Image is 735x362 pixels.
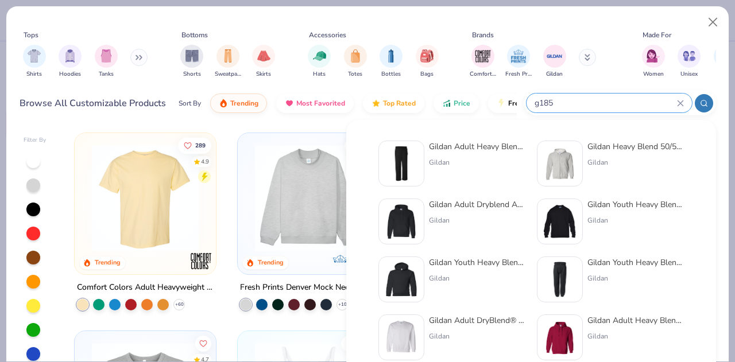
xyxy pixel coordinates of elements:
[429,331,525,341] div: Gildan
[180,45,203,79] div: filter for Shorts
[222,49,234,63] img: Sweatpants Image
[252,45,275,79] div: filter for Skirts
[384,262,419,297] img: d2b2286b-b497-4353-abda-ca1826771838
[24,136,47,145] div: Filter By
[86,145,204,251] img: 029b8af0-80e6-406f-9fdc-fdf898547912
[384,320,419,355] img: b78a68fa-2026-41a9-aae7-f4844d0a4d53
[470,70,496,79] span: Comfort Colors
[429,157,525,168] div: Gildan
[416,45,439,79] div: filter for Bags
[533,96,677,110] input: Try "T-Shirt"
[363,94,424,113] button: Top Rated
[543,45,566,79] button: filter button
[384,204,419,239] img: 0d20bbd1-2ec3-4b1f-a0cf-0f49d3b5fcb7
[587,141,684,153] div: Gildan Heavy Blend 50/50 Full-Zip Hooded Sweatshirt
[643,30,671,40] div: Made For
[308,45,331,79] button: filter button
[420,49,433,63] img: Bags Image
[313,49,326,63] img: Hats Image
[230,99,258,108] span: Trending
[702,11,724,33] button: Close
[257,49,270,63] img: Skirts Image
[59,45,82,79] div: filter for Hoodies
[587,215,684,225] div: Gildan
[308,45,331,79] div: filter for Hats
[542,320,578,355] img: 01756b78-01f6-4cc6-8d8a-3c30c1a0c8ac
[196,142,206,148] span: 289
[429,314,525,326] div: Gildan Adult DryBlend® 50/50 Fleece Crew
[23,45,46,79] div: filter for Shirts
[587,331,684,341] div: Gildan
[643,70,664,79] span: Women
[285,99,294,108] img: most_fav.gif
[488,94,621,113] button: Fresh Prints Flash
[678,45,701,79] div: filter for Unisex
[344,45,367,79] div: filter for Totes
[185,49,199,63] img: Shorts Image
[202,157,210,166] div: 4.9
[189,250,212,273] img: Comfort Colors logo
[470,45,496,79] div: filter for Comfort Colors
[429,256,525,268] div: Gildan Youth Heavy Blend™ 8 oz., 50/50 Hooded Sweatshirt
[385,49,397,63] img: Bottles Image
[587,314,684,326] div: Gildan Adult Heavy Blend 8 Oz. 50/50 Hooded Sweatshirt
[372,99,381,108] img: TopRated.gif
[95,45,118,79] button: filter button
[678,45,701,79] button: filter button
[210,94,267,113] button: Trending
[219,99,228,108] img: trending.gif
[472,30,494,40] div: Brands
[542,146,578,181] img: 7d24326c-c9c5-4841-bae4-e530e905f602
[341,335,374,351] button: Like
[416,45,439,79] button: filter button
[24,30,38,40] div: Tops
[587,273,684,283] div: Gildan
[642,45,665,79] div: filter for Women
[77,281,214,295] div: Comfort Colors Adult Heavyweight T-Shirt
[543,45,566,79] div: filter for Gildan
[23,45,46,79] button: filter button
[344,45,367,79] button: filter button
[215,45,241,79] div: filter for Sweatpants
[587,198,684,211] div: Gildan Youth Heavy Blend 8 Oz. 50/50 Fleece Crew
[183,70,201,79] span: Shorts
[429,273,525,283] div: Gildan
[95,45,118,79] div: filter for Tanks
[345,137,374,153] button: Like
[100,49,113,63] img: Tanks Image
[181,30,208,40] div: Bottoms
[179,137,212,153] button: Like
[196,335,212,351] button: Like
[587,157,684,168] div: Gildan
[508,99,567,108] span: Fresh Prints Flash
[384,146,419,181] img: 33884748-6a48-47bc-946f-b3f24aac6320
[505,45,532,79] div: filter for Fresh Prints
[647,49,660,63] img: Women Image
[349,49,362,63] img: Totes Image
[680,70,698,79] span: Unisex
[420,70,434,79] span: Bags
[313,70,326,79] span: Hats
[296,99,345,108] span: Most Favorited
[64,49,76,63] img: Hoodies Image
[429,141,525,153] div: Gildan Adult Heavy Blend™ Adult 50/50 Open-Bottom Sweatpant
[26,70,42,79] span: Shirts
[180,45,203,79] button: filter button
[59,45,82,79] button: filter button
[470,45,496,79] button: filter button
[240,281,377,295] div: Fresh Prints Denver Mock Neck Heavyweight Sweatshirt
[505,70,532,79] span: Fresh Prints
[309,30,346,40] div: Accessories
[474,48,492,65] img: Comfort Colors Image
[28,49,41,63] img: Shirts Image
[383,99,416,108] span: Top Rated
[434,94,479,113] button: Price
[59,70,81,79] span: Hoodies
[252,45,275,79] button: filter button
[642,45,665,79] button: filter button
[276,94,354,113] button: Most Favorited
[381,70,401,79] span: Bottles
[542,262,578,297] img: 1182b50d-b017-445f-963a-bad20bc01ded
[429,215,525,225] div: Gildan
[338,301,347,308] span: + 10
